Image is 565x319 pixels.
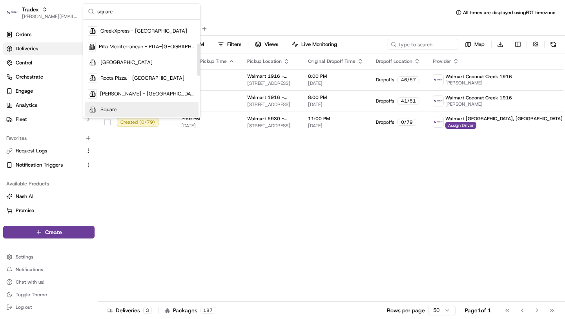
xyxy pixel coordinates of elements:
[308,101,363,108] span: [DATE]
[376,119,394,125] span: Dropoffs
[5,172,63,187] a: 📗Knowledge Base
[433,96,443,106] img: 1679586894394
[252,39,282,50] button: Views
[301,41,337,48] span: Live Monitoring
[16,88,33,95] span: Engage
[16,31,31,38] span: Orders
[8,176,14,183] div: 📗
[548,39,559,50] button: Refresh
[45,228,62,236] span: Create
[461,39,488,50] button: Map
[16,147,47,154] span: Request Logs
[3,204,95,217] button: Promise
[3,85,95,97] button: Engage
[133,77,143,87] button: Start new chat
[16,266,43,273] span: Notifications
[16,291,47,298] span: Toggle Theme
[3,71,95,83] button: Orchestrate
[108,306,152,314] div: Deliveries
[16,116,27,123] span: Fleet
[388,39,458,50] input: Type to search
[308,123,363,129] span: [DATE]
[8,8,24,24] img: Nash
[8,136,20,148] img: Brittany Newman
[35,75,129,83] div: Start new chat
[247,94,295,101] span: Walmart 1916 - [GEOGRAPHIC_DATA], [GEOGRAPHIC_DATA]
[122,101,143,110] button: See all
[3,42,95,55] a: Deliveries
[100,27,187,35] span: GreekXpress - [GEOGRAPHIC_DATA]
[3,190,95,203] button: Nash AI
[181,58,227,64] span: Original Pickup Time
[181,73,235,79] span: 9:30 AM
[387,306,425,314] p: Rows per page
[247,123,295,129] span: [STREET_ADDRESS]
[55,194,95,201] a: Powered byPylon
[3,226,95,238] button: Create
[3,159,95,171] button: Notification Triggers
[63,172,129,187] a: 💻API Documentation
[65,143,68,149] span: •
[143,307,152,314] div: 3
[16,161,63,169] span: Notification Triggers
[16,45,38,52] span: Deliveries
[100,90,195,97] span: [PERSON_NAME] - [GEOGRAPHIC_DATA]
[24,143,64,149] span: [PERSON_NAME]
[214,39,245,50] button: Filters
[181,115,235,122] span: 2:59 PM
[16,304,32,310] span: Log out
[445,80,512,86] span: [PERSON_NAME]
[397,76,419,83] div: 46 / 57
[181,94,235,101] span: 9:59 AM
[445,101,512,107] span: [PERSON_NAME]
[397,119,416,126] div: 0 / 79
[16,59,32,66] span: Control
[3,264,95,275] button: Notifications
[16,122,22,128] img: 1736555255976-a54dd68f-1ca7-489b-9aae-adbdc363a1c4
[89,122,106,128] span: [DATE]
[16,193,33,200] span: Nash AI
[308,115,363,122] span: 11:00 PM
[181,101,235,108] span: [DATE]
[3,145,95,157] button: Request Logs
[247,73,295,79] span: Walmart 1916 - [GEOGRAPHIC_DATA], [GEOGRAPHIC_DATA]
[100,59,153,66] span: [GEOGRAPHIC_DATA]
[3,28,95,41] a: Orders
[247,101,295,108] span: [STREET_ADDRESS]
[433,117,443,127] img: 1679586894394
[8,31,143,44] p: Welcome 👋
[308,80,363,86] span: [DATE]
[22,5,39,13] span: Tradex
[227,41,241,48] span: Filters
[3,113,95,126] button: Fleet
[3,178,95,190] div: Available Products
[78,195,95,201] span: Pylon
[288,39,341,50] button: Live Monitoring
[3,302,95,313] button: Log out
[16,102,37,109] span: Analytics
[8,102,53,108] div: Past conversations
[474,41,485,48] span: Map
[200,307,215,314] div: 187
[6,193,91,200] a: Nash AI
[66,176,73,183] div: 💻
[16,73,43,81] span: Orchestrate
[16,254,33,260] span: Settings
[264,41,278,48] span: Views
[6,207,91,214] a: Promise
[376,77,394,83] span: Dropoffs
[465,306,491,314] div: Page 1 of 1
[16,176,60,183] span: Knowledge Base
[74,176,126,183] span: API Documentation
[35,83,108,89] div: We're available if you need us!
[181,123,235,129] span: [DATE]
[247,115,295,122] span: Walmart 5930 - [GEOGRAPHIC_DATA], [GEOGRAPHIC_DATA]
[247,58,282,64] span: Pickup Location
[20,51,141,59] input: Got a question? Start typing here...
[16,279,44,285] span: Chat with us!
[308,73,363,79] span: 8:00 PM
[165,306,215,314] div: Packages
[445,95,512,101] span: Walmart Coconut Creek 1916
[3,277,95,288] button: Chat with us!
[83,20,200,118] div: Suggestions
